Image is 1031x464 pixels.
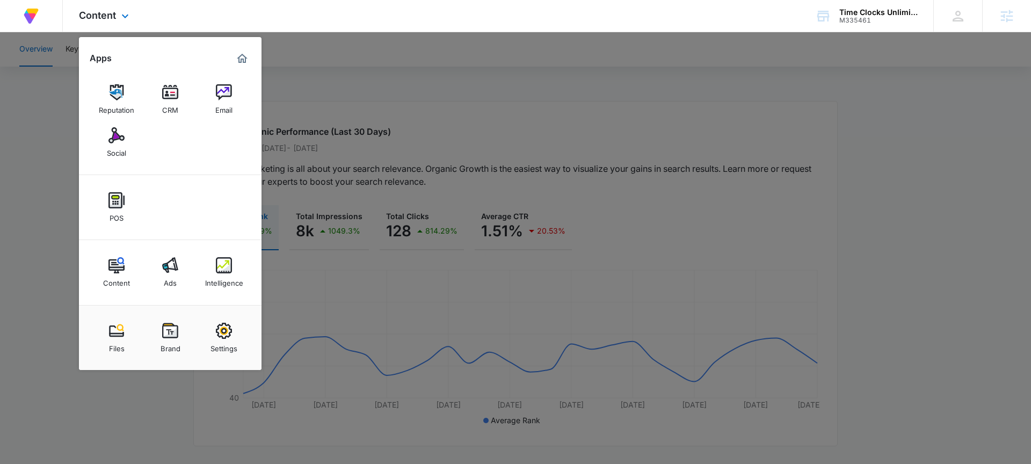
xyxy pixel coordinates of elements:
[103,273,130,287] div: Content
[96,187,137,228] a: POS
[17,28,26,37] img: website_grey.svg
[839,17,918,24] div: account id
[161,339,180,353] div: Brand
[204,317,244,358] a: Settings
[162,100,178,114] div: CRM
[96,122,137,163] a: Social
[99,100,134,114] div: Reputation
[96,79,137,120] a: Reputation
[839,8,918,17] div: account name
[150,317,191,358] a: Brand
[204,252,244,293] a: Intelligence
[21,6,41,26] img: Volusion
[150,252,191,293] a: Ads
[150,79,191,120] a: CRM
[30,17,53,26] div: v 4.0.25
[79,10,116,21] span: Content
[96,252,137,293] a: Content
[119,63,181,70] div: Keywords by Traffic
[204,79,244,120] a: Email
[234,50,251,67] a: Marketing 360® Dashboard
[28,28,118,37] div: Domain: [DOMAIN_NAME]
[210,339,237,353] div: Settings
[110,208,124,222] div: POS
[107,143,126,157] div: Social
[107,62,115,71] img: tab_keywords_by_traffic_grey.svg
[96,317,137,358] a: Files
[17,17,26,26] img: logo_orange.svg
[215,100,233,114] div: Email
[41,63,96,70] div: Domain Overview
[205,273,243,287] div: Intelligence
[29,62,38,71] img: tab_domain_overview_orange.svg
[90,53,112,63] h2: Apps
[109,339,125,353] div: Files
[164,273,177,287] div: Ads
